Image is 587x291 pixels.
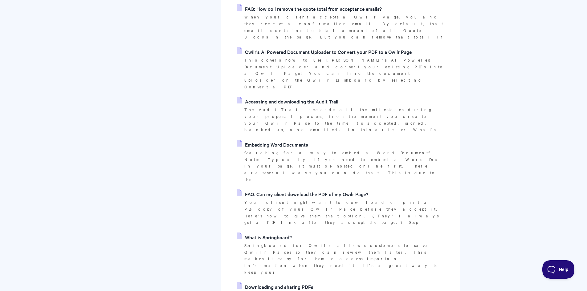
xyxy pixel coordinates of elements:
[244,149,444,183] p: Searching for a way to embed a Word Document? Note: Typically, If you need to embed a Word Doc in...
[244,14,444,40] p: When your client accepts a Qwilr Page, you and they receive a confirmation email. By default, tha...
[244,242,444,276] p: Springboard for Qwilr allows customers to save Qwilr Pages so they can review them later. This ma...
[237,232,292,242] a: What is Springboard?
[244,199,444,226] p: Your client might want to download or print a PDF copy of your Qwilr Page before they accept it. ...
[237,189,368,199] a: FAQ: Can my client download the PDF of my Qwilr Page?
[237,97,338,106] a: Accessing and downloading the Audit Trail
[237,4,382,13] a: FAQ: How do I remove the quote total from acceptance emails?
[542,260,575,279] iframe: Toggle Customer Support
[244,57,444,90] p: This covers how to use [PERSON_NAME]'s AI Powered Document Uploader and convert your existing PDF...
[237,47,412,56] a: Qwilr's AI Powered Document Uploader to Convert your PDF to a Qwilr Page
[237,140,308,149] a: Embedding Word Documents
[244,106,444,133] p: The Audit Trail records all the milestones during your proposal process, from the moment you crea...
